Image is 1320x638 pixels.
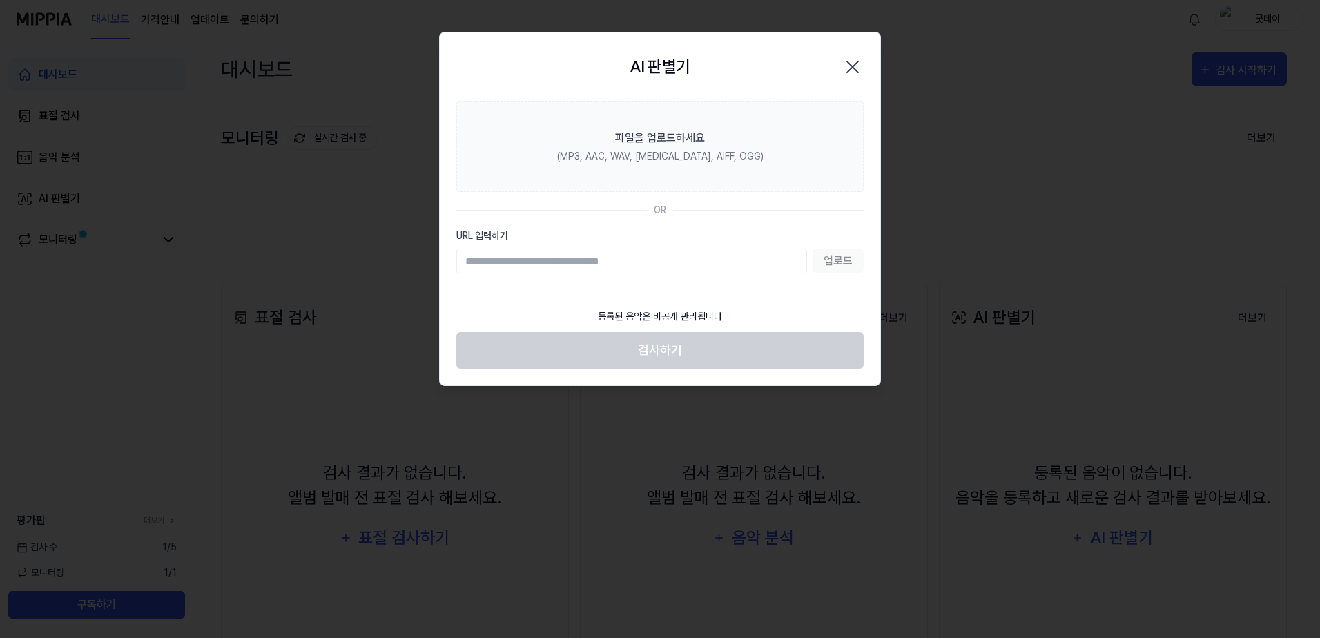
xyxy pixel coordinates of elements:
[615,130,705,146] div: 파일을 업로드하세요
[630,55,690,79] h2: AI 판별기
[654,203,666,217] div: OR
[557,149,764,164] div: (MP3, AAC, WAV, [MEDICAL_DATA], AIFF, OGG)
[456,229,864,243] label: URL 입력하기
[590,301,730,332] div: 등록된 음악은 비공개 관리됩니다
